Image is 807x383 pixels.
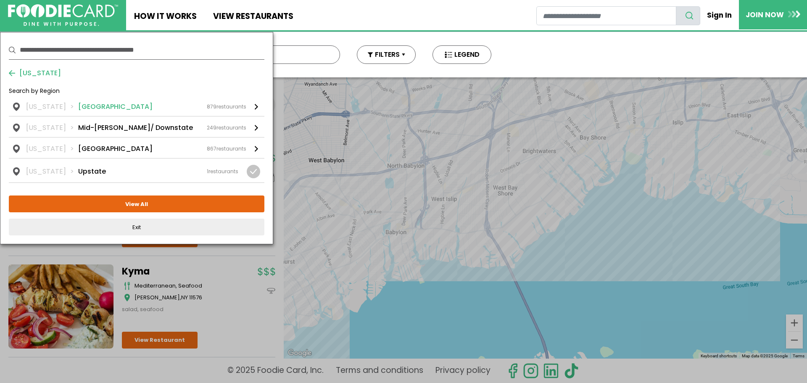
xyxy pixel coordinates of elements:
[26,123,78,133] li: [US_STATE]
[9,87,264,102] div: Search by Region
[207,145,246,153] div: restaurants
[207,124,246,132] div: restaurants
[9,158,264,182] a: [US_STATE] Upstate 1restaurants
[9,116,264,137] a: [US_STATE] Mid-[PERSON_NAME]/ Downstate 249restaurants
[78,144,153,154] li: [GEOGRAPHIC_DATA]
[433,45,491,64] button: LEGEND
[207,124,216,131] span: 249
[9,195,264,212] button: View All
[15,68,61,78] span: [US_STATE]
[700,6,739,24] a: Sign In
[26,102,78,112] li: [US_STATE]
[676,6,700,25] button: search
[9,137,264,158] a: [US_STATE] [GEOGRAPHIC_DATA] 867restaurants
[26,144,78,154] li: [US_STATE]
[207,103,246,111] div: restaurants
[8,4,118,26] img: FoodieCard; Eat, Drink, Save, Donate
[207,103,216,110] span: 879
[207,145,216,152] span: 867
[357,45,416,64] button: FILTERS
[207,168,208,175] span: 1
[78,123,193,133] li: Mid-[PERSON_NAME]/ Downstate
[9,102,264,116] a: [US_STATE] [GEOGRAPHIC_DATA] 879restaurants
[78,102,153,112] li: [GEOGRAPHIC_DATA]
[536,6,676,25] input: restaurant search
[207,168,238,175] div: restaurants
[9,68,61,78] button: [US_STATE]
[78,166,106,177] li: Upstate
[26,166,78,177] li: [US_STATE]
[9,219,264,235] button: Exit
